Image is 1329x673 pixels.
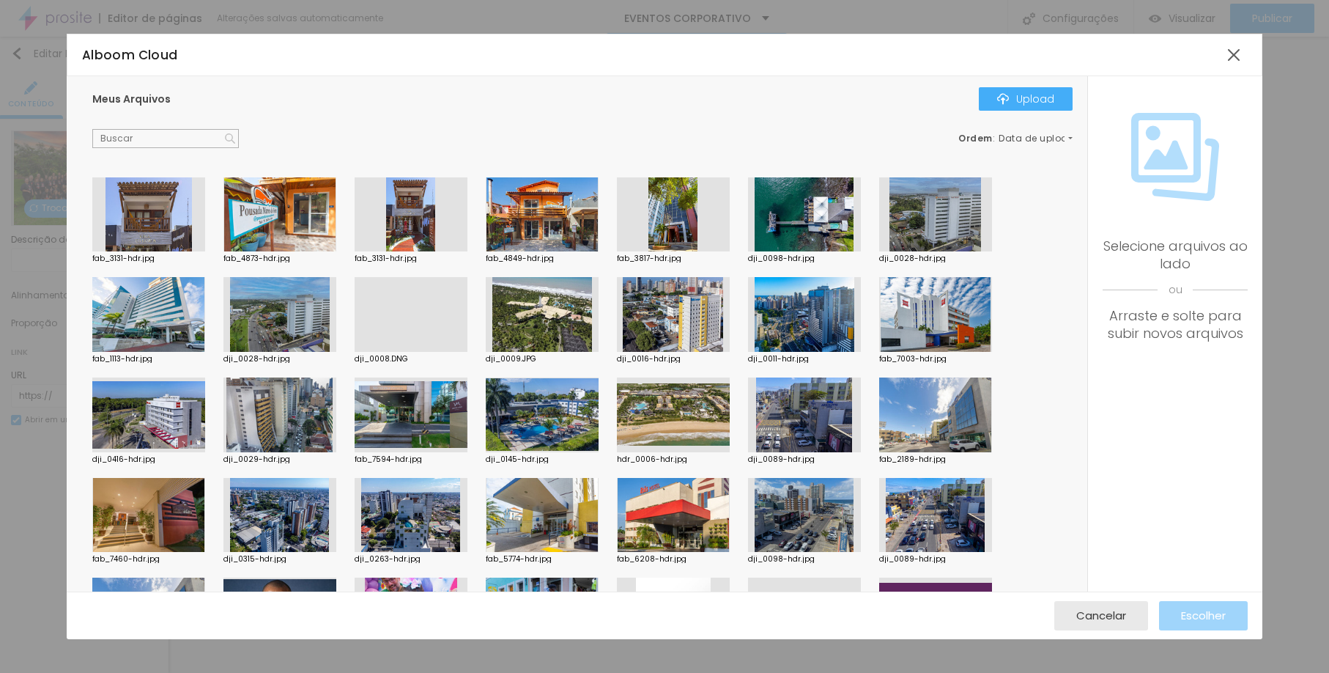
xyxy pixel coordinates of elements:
[1159,601,1248,630] button: Escolher
[748,255,861,262] div: dji_0098-hdr.jpg
[997,93,1009,105] img: Icone
[225,133,235,144] img: Icone
[223,456,336,463] div: dji_0029-hdr.jpg
[879,356,992,363] div: fab_7003-hdr.jpg
[999,134,1075,143] span: Data de upload
[617,556,730,563] div: fab_6208-hdr.jpg
[92,92,171,106] span: Meus Arquivos
[486,255,599,262] div: fab_4849-hdr.jpg
[879,556,992,563] div: dji_0089-hdr.jpg
[92,356,205,363] div: fab_1113-hdr.jpg
[223,556,336,563] div: dji_0315-hdr.jpg
[748,456,861,463] div: dji_0089-hdr.jpg
[1076,609,1126,622] span: Cancelar
[92,456,205,463] div: dji_0416-hdr.jpg
[958,132,993,144] span: Ordem
[92,129,239,148] input: Buscar
[82,46,178,64] span: Alboom Cloud
[355,255,467,262] div: fab_3131-hdr.jpg
[486,556,599,563] div: fab_5774-hdr.jpg
[1103,238,1248,342] div: Selecione arquivos ao lado Arraste e solte para subir novos arquivos
[748,556,861,563] div: dji_0098-hdr.jpg
[617,356,730,363] div: dji_0016-hdr.jpg
[617,255,730,262] div: fab_3817-hdr.jpg
[1054,601,1148,630] button: Cancelar
[355,356,467,363] div: dji_0008.DNG
[223,356,336,363] div: dji_0028-hdr.jpg
[997,93,1054,105] div: Upload
[92,255,205,262] div: fab_3131-hdr.jpg
[879,255,992,262] div: dji_0028-hdr.jpg
[958,134,1073,143] div: :
[223,255,336,262] div: fab_4873-hdr.jpg
[486,356,599,363] div: dji_0009.JPG
[1131,113,1219,201] img: Icone
[486,456,599,463] div: dji_0145-hdr.jpg
[979,87,1073,111] button: IconeUpload
[879,456,992,463] div: fab_2189-hdr.jpg
[355,556,467,563] div: dji_0263-hdr.jpg
[1181,609,1226,622] span: Escolher
[617,456,730,463] div: hdr_0006-hdr.jpg
[92,556,205,563] div: fab_7460-hdr.jpg
[1103,273,1248,307] span: ou
[748,356,861,363] div: dji_0011-hdr.jpg
[355,456,467,463] div: fab_7594-hdr.jpg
